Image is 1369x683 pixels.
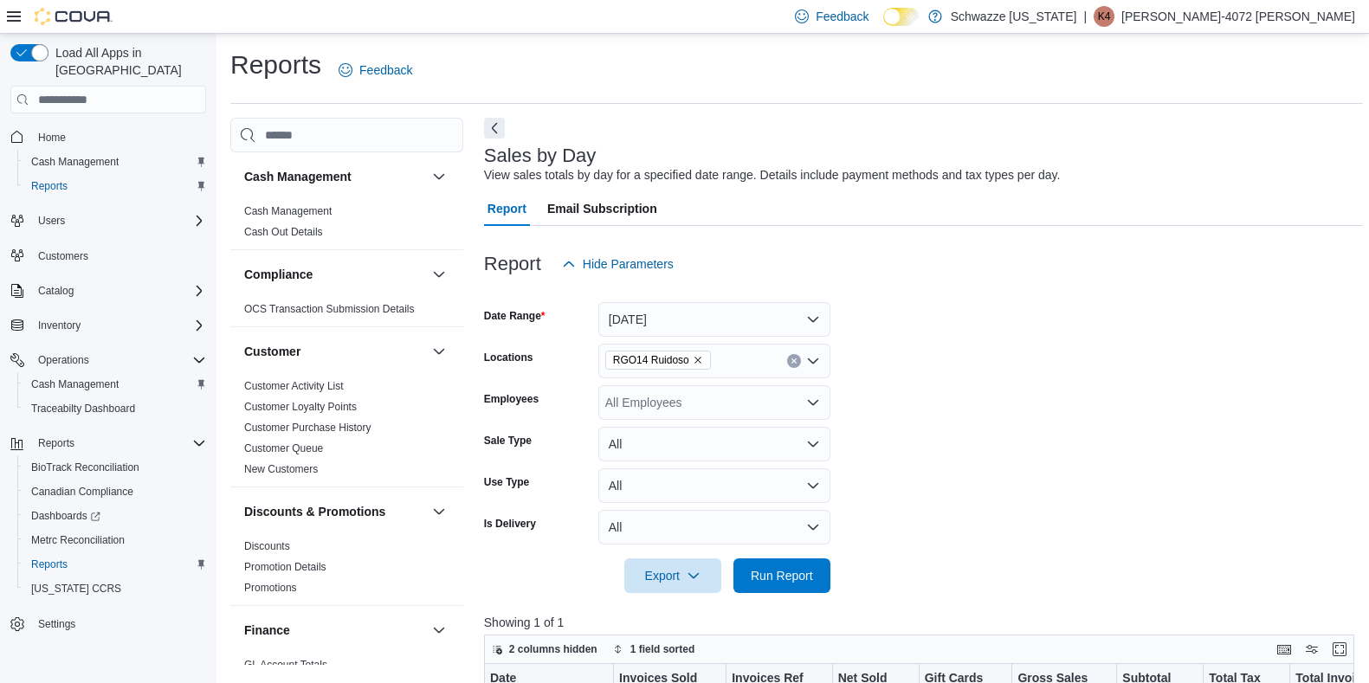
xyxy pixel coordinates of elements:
[38,319,81,332] span: Inventory
[244,539,290,553] span: Discounts
[244,266,313,283] h3: Compliance
[24,151,206,172] span: Cash Management
[3,209,213,233] button: Users
[429,341,449,362] button: Customer
[38,131,66,145] span: Home
[244,400,357,414] span: Customer Loyalty Points
[1274,639,1295,660] button: Keyboard shortcuts
[3,611,213,636] button: Settings
[3,243,213,268] button: Customers
[17,174,213,198] button: Reports
[17,455,213,480] button: BioTrack Reconciliation
[484,475,529,489] label: Use Type
[24,151,126,172] a: Cash Management
[244,421,371,435] span: Customer Purchase History
[24,398,142,419] a: Traceabilty Dashboard
[484,118,505,139] button: Next
[31,461,139,474] span: BioTrack Reconciliation
[509,642,597,656] span: 2 columns hidden
[635,558,711,593] span: Export
[31,179,68,193] span: Reports
[48,44,206,79] span: Load All Apps in [GEOGRAPHIC_DATA]
[244,561,326,573] a: Promotion Details
[3,348,213,372] button: Operations
[10,117,206,681] nav: Complex example
[244,622,290,639] h3: Finance
[547,191,657,226] span: Email Subscription
[244,168,352,185] h3: Cash Management
[35,8,113,25] img: Cova
[244,205,332,217] a: Cash Management
[624,558,721,593] button: Export
[31,315,87,336] button: Inventory
[24,481,206,502] span: Canadian Compliance
[38,284,74,298] span: Catalog
[31,614,82,635] a: Settings
[38,436,74,450] span: Reports
[244,442,323,454] a: Customer Queue
[244,581,297,595] span: Promotions
[630,642,695,656] span: 1 field sorted
[31,533,125,547] span: Metrc Reconciliation
[31,315,206,336] span: Inventory
[244,226,323,238] a: Cash Out Details
[31,557,68,571] span: Reports
[598,427,830,461] button: All
[244,225,323,239] span: Cash Out Details
[230,299,463,326] div: Compliance
[1098,6,1111,27] span: K4
[24,374,126,395] a: Cash Management
[31,377,119,391] span: Cash Management
[24,530,132,551] a: Metrc Reconciliation
[244,380,344,392] a: Customer Activity List
[244,343,300,360] h3: Customer
[38,617,75,631] span: Settings
[38,214,65,228] span: Users
[244,401,357,413] a: Customer Loyalty Points
[3,279,213,303] button: Catalog
[3,124,213,149] button: Home
[484,309,546,323] label: Date Range
[244,658,327,672] span: GL Account Totals
[31,245,206,267] span: Customers
[806,396,820,409] button: Open list of options
[24,176,206,197] span: Reports
[733,558,830,593] button: Run Report
[429,264,449,285] button: Compliance
[244,302,415,316] span: OCS Transaction Submission Details
[484,254,541,274] h3: Report
[484,392,539,406] label: Employees
[484,434,532,448] label: Sale Type
[244,503,385,520] h3: Discounts & Promotions
[613,351,689,369] span: RGO14 Ruidoso
[244,422,371,434] a: Customer Purchase History
[24,176,74,197] a: Reports
[484,145,597,166] h3: Sales by Day
[230,48,321,82] h1: Reports
[24,398,206,419] span: Traceabilty Dashboard
[17,552,213,577] button: Reports
[24,578,128,599] a: [US_STATE] CCRS
[17,577,213,601] button: [US_STATE] CCRS
[24,374,206,395] span: Cash Management
[3,313,213,338] button: Inventory
[17,528,213,552] button: Metrc Reconciliation
[17,396,213,421] button: Traceabilty Dashboard
[429,166,449,187] button: Cash Management
[31,433,81,454] button: Reports
[806,354,820,368] button: Open list of options
[244,659,327,671] a: GL Account Totals
[244,622,425,639] button: Finance
[883,8,920,26] input: Dark Mode
[24,506,107,526] a: Dashboards
[244,463,318,475] a: New Customers
[555,247,681,281] button: Hide Parameters
[429,501,449,522] button: Discounts & Promotions
[31,246,95,267] a: Customers
[484,351,533,364] label: Locations
[598,510,830,544] button: All
[31,350,96,370] button: Operations
[31,582,121,596] span: [US_STATE] CCRS
[3,431,213,455] button: Reports
[24,578,206,599] span: Washington CCRS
